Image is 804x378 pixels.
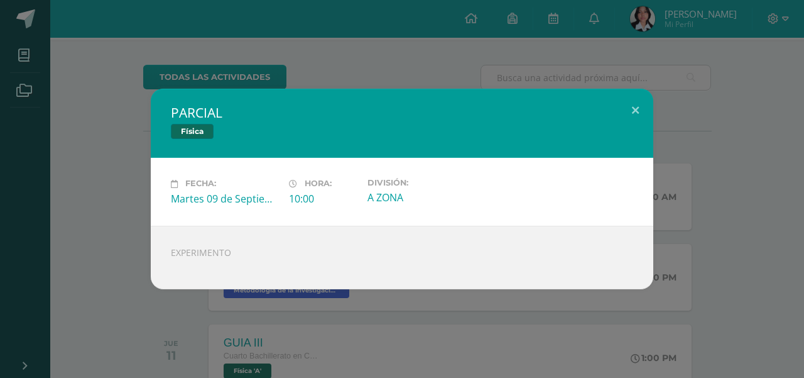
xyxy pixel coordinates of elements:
[289,192,357,206] div: 10:00
[151,226,653,289] div: EXPERIMENTO
[171,104,633,121] h2: PARCIAL
[617,89,653,131] button: Close (Esc)
[305,179,332,189] span: Hora:
[367,191,475,204] div: A ZONA
[171,192,279,206] div: Martes 09 de Septiembre
[367,178,475,187] label: División:
[171,124,214,139] span: Física
[185,179,216,189] span: Fecha:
